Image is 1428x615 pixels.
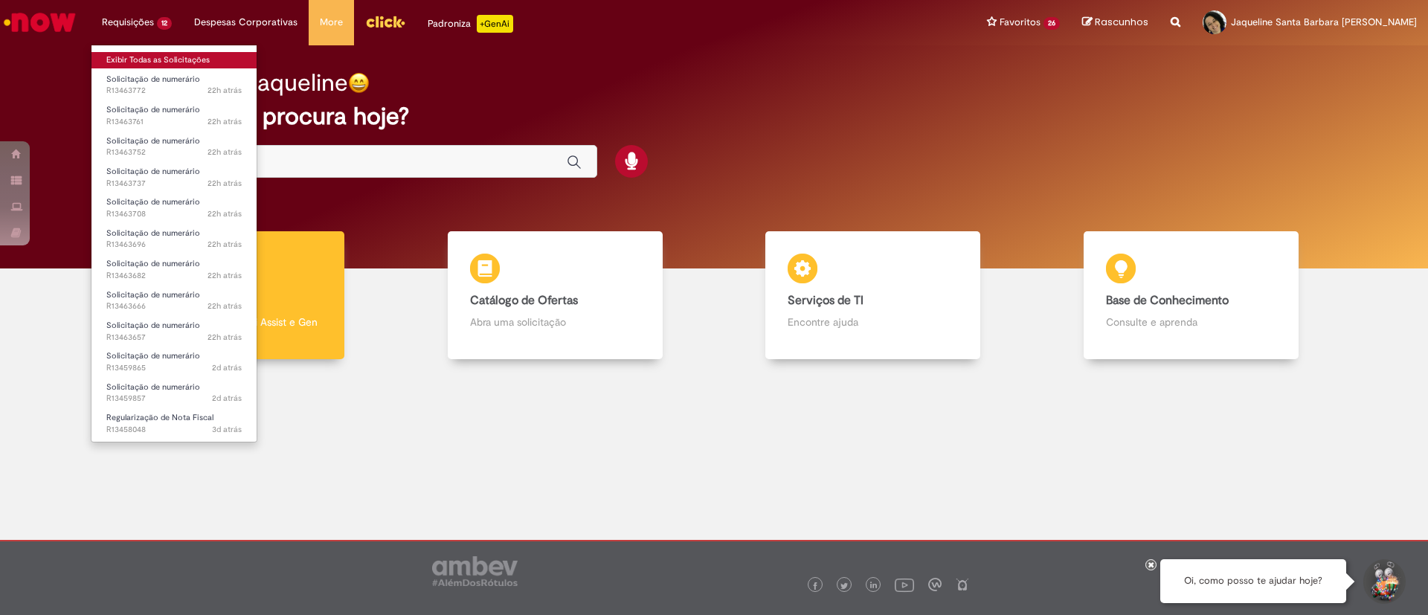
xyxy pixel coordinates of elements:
span: R13463761 [106,116,242,128]
span: Requisições [102,15,154,30]
a: Aberto R13463666 : Solicitação de numerário [91,287,257,315]
time: 29/08/2025 17:05:59 [208,239,242,250]
a: Base de Conhecimento Consulte e aprenda [1032,231,1351,360]
span: Solicitação de numerário [106,104,200,115]
a: Aberto R13459865 : Solicitação de numerário [91,348,257,376]
time: 29/08/2025 17:00:15 [208,300,242,312]
p: Consulte e aprenda [1106,315,1276,329]
img: logo_footer_naosei.png [956,578,969,591]
img: logo_footer_youtube.png [895,575,914,594]
span: R13463696 [106,239,242,251]
a: Aberto R13463761 : Solicitação de numerário [91,102,257,129]
span: R13463752 [106,146,242,158]
button: Iniciar Conversa de Suporte [1361,559,1406,604]
img: logo_footer_twitter.png [840,582,848,590]
time: 29/08/2025 17:17:52 [208,146,242,158]
a: Exibir Todas as Solicitações [91,52,257,68]
time: 29/08/2025 17:23:39 [208,85,242,96]
span: Jaqueline Santa Barbara [PERSON_NAME] [1231,16,1417,28]
span: R13459865 [106,362,242,374]
img: logo_footer_ambev_rotulo_gray.png [432,556,518,586]
span: 22h atrás [208,270,242,281]
span: R13463666 [106,300,242,312]
span: Solicitação de numerário [106,228,200,239]
a: Aberto R13463682 : Solicitação de numerário [91,256,257,283]
b: Catálogo de Ofertas [470,293,578,308]
span: Solicitação de numerário [106,320,200,331]
time: 28/08/2025 18:39:15 [212,393,242,404]
span: R13463682 [106,270,242,282]
img: logo_footer_linkedin.png [870,582,878,590]
span: 22h atrás [208,208,242,219]
p: Abra uma solicitação [470,315,640,329]
a: Aberto R13459857 : Solicitação de numerário [91,379,257,407]
span: 22h atrás [208,85,242,96]
time: 29/08/2025 16:57:41 [208,332,242,343]
span: 2d atrás [212,362,242,373]
img: logo_footer_workplace.png [928,578,942,591]
img: happy-face.png [348,72,370,94]
span: 3d atrás [212,424,242,435]
span: Solicitação de numerário [106,166,200,177]
time: 28/08/2025 13:59:25 [212,424,242,435]
span: Solicitação de numerário [106,196,200,207]
a: Aberto R13463772 : Solicitação de numerário [91,71,257,99]
span: Solicitação de numerário [106,258,200,269]
a: Aberto R13463752 : Solicitação de numerário [91,133,257,161]
span: Solicitação de numerário [106,289,200,300]
time: 28/08/2025 18:41:42 [212,362,242,373]
span: Regularização de Nota Fiscal [106,412,213,423]
span: More [320,15,343,30]
span: 22h atrás [208,300,242,312]
span: Favoritos [1000,15,1041,30]
span: R13458048 [106,424,242,436]
b: Serviços de TI [788,293,863,308]
ul: Requisições [91,45,257,442]
a: Catálogo de Ofertas Abra uma solicitação [396,231,715,360]
span: 22h atrás [208,178,242,189]
span: R13463772 [106,85,242,97]
span: 22h atrás [208,146,242,158]
span: R13459857 [106,393,242,405]
a: Aberto R13458048 : Regularização de Nota Fiscal [91,410,257,437]
span: 22h atrás [208,239,242,250]
a: Serviços de TI Encontre ajuda [714,231,1032,360]
p: Encontre ajuda [788,315,958,329]
a: Aberto R13463696 : Solicitação de numerário [91,225,257,253]
span: R13463708 [106,208,242,220]
a: Rascunhos [1082,16,1148,30]
span: R13463737 [106,178,242,190]
img: click_logo_yellow_360x200.png [365,10,405,33]
a: Aberto R13463708 : Solicitação de numerário [91,194,257,222]
time: 29/08/2025 17:20:22 [208,116,242,127]
span: Solicitação de numerário [106,135,200,146]
span: Solicitação de numerário [106,74,200,85]
a: Aberto R13463657 : Solicitação de numerário [91,318,257,345]
p: +GenAi [477,15,513,33]
img: logo_footer_facebook.png [811,582,819,590]
b: Base de Conhecimento [1106,293,1229,308]
time: 29/08/2025 17:08:47 [208,208,242,219]
span: 12 [157,17,172,30]
span: R13463657 [106,332,242,344]
span: 22h atrás [208,332,242,343]
span: 22h atrás [208,116,242,127]
time: 29/08/2025 17:03:09 [208,270,242,281]
div: Padroniza [428,15,513,33]
span: Solicitação de numerário [106,381,200,393]
a: Tirar dúvidas Tirar dúvidas com Lupi Assist e Gen Ai [78,231,396,360]
time: 29/08/2025 17:14:47 [208,178,242,189]
span: Rascunhos [1095,15,1148,29]
span: 26 [1043,17,1060,30]
h2: O que você procura hoje? [129,103,1300,129]
span: 2d atrás [212,393,242,404]
span: Solicitação de numerário [106,350,200,361]
a: Aberto R13463737 : Solicitação de numerário [91,164,257,191]
div: Oi, como posso te ajudar hoje? [1160,559,1346,603]
span: Despesas Corporativas [194,15,297,30]
img: ServiceNow [1,7,78,37]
